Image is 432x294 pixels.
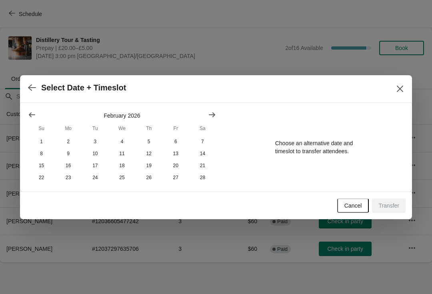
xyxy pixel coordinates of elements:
[136,172,162,184] button: Thursday February 26 2026
[189,172,216,184] button: Saturday February 28 2026
[28,172,55,184] button: Sunday February 22 2026
[28,121,55,136] th: Sunday
[55,136,82,148] button: Monday February 2 2026
[162,148,189,160] button: Friday February 13 2026
[55,172,82,184] button: Monday February 23 2026
[205,108,219,122] button: Show next month, March 2026
[28,160,55,172] button: Sunday February 15 2026
[55,148,82,160] button: Monday February 9 2026
[108,160,135,172] button: Wednesday February 18 2026
[162,121,189,136] th: Friday
[82,160,108,172] button: Tuesday February 17 2026
[82,172,108,184] button: Tuesday February 24 2026
[25,108,39,122] button: Show previous month, January 2026
[108,121,135,136] th: Wednesday
[82,121,108,136] th: Tuesday
[275,139,353,155] p: Choose an alternative date and timeslot to transfer attendees.
[189,136,216,148] button: Saturday February 7 2026
[337,198,369,213] button: Cancel
[162,136,189,148] button: Friday February 6 2026
[162,160,189,172] button: Friday February 20 2026
[136,160,162,172] button: Thursday February 19 2026
[189,160,216,172] button: Saturday February 21 2026
[136,121,162,136] th: Thursday
[189,148,216,160] button: Saturday February 14 2026
[108,172,135,184] button: Wednesday February 25 2026
[55,160,82,172] button: Monday February 16 2026
[136,148,162,160] button: Thursday February 12 2026
[82,136,108,148] button: Tuesday February 3 2026
[136,136,162,148] button: Thursday February 5 2026
[41,83,126,92] h2: Select Date + Timeslot
[28,148,55,160] button: Sunday February 8 2026
[108,148,135,160] button: Wednesday February 11 2026
[393,82,407,96] button: Close
[28,136,55,148] button: Sunday February 1 2026
[108,136,135,148] button: Wednesday February 4 2026
[189,121,216,136] th: Saturday
[82,148,108,160] button: Tuesday February 10 2026
[162,172,189,184] button: Friday February 27 2026
[55,121,82,136] th: Monday
[344,202,362,209] span: Cancel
